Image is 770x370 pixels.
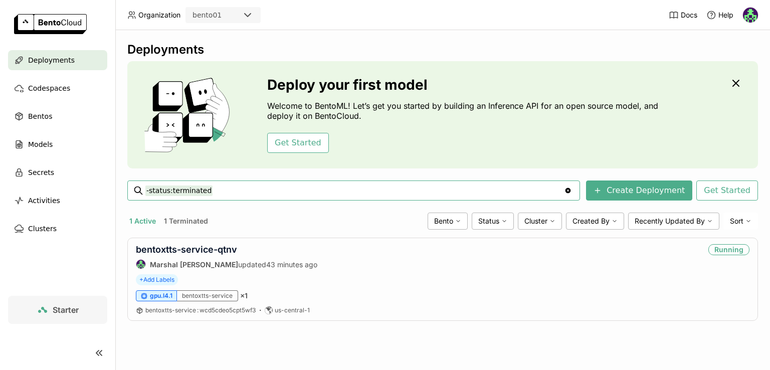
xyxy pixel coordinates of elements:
input: Search [145,182,564,199]
span: Secrets [28,166,54,178]
span: Created By [572,217,610,226]
span: us-central-1 [275,306,310,314]
span: 43 minutes ago [266,260,317,269]
span: Deployments [28,54,75,66]
div: Recently Updated By [628,213,719,230]
input: Selected bento01. [223,11,224,21]
a: Deployments [8,50,107,70]
img: logo [14,14,87,34]
span: Cluster [524,217,547,226]
a: bentoxtts-service-qtnv [136,244,237,255]
a: bentoxtts-service:wcd5cdeo5cpt5wf3 [145,306,256,314]
a: Codespaces [8,78,107,98]
img: cover onboarding [135,77,243,152]
span: Docs [681,11,697,20]
div: Bento [428,213,468,230]
div: Running [708,244,749,255]
button: Get Started [696,180,758,201]
button: 1 Terminated [162,215,210,228]
span: × 1 [240,291,248,300]
a: Clusters [8,219,107,239]
span: Status [478,217,499,226]
span: Starter [53,305,79,315]
button: Get Started [267,133,329,153]
img: Marshal AM [743,8,758,23]
a: Docs [669,10,697,20]
a: Bentos [8,106,107,126]
span: Clusters [28,223,57,235]
div: bentoxtts-service [177,290,238,301]
span: gpu.l4.1 [150,292,172,300]
span: Recently Updated By [635,217,705,226]
span: +Add Labels [136,274,178,285]
div: Deployments [127,42,758,57]
div: Sort [723,213,758,230]
div: bento01 [192,10,222,20]
a: Starter [8,296,107,324]
span: Sort [730,217,743,226]
span: Organization [138,11,180,20]
button: 1 Active [127,215,158,228]
span: bentoxtts-service wcd5cdeo5cpt5wf3 [145,306,256,314]
div: updated [136,259,317,269]
img: Marshal AM [136,260,145,269]
button: Create Deployment [586,180,692,201]
div: Created By [566,213,624,230]
svg: Clear value [564,187,572,195]
strong: Marshal [PERSON_NAME] [150,260,238,269]
a: Models [8,134,107,154]
span: Help [718,11,733,20]
h3: Deploy your first model [267,77,663,93]
span: Activities [28,195,60,207]
span: Models [28,138,53,150]
a: Secrets [8,162,107,182]
span: : [197,306,199,314]
div: Help [706,10,733,20]
div: Status [472,213,514,230]
div: Cluster [518,213,562,230]
span: Bentos [28,110,52,122]
a: Activities [8,191,107,211]
span: Bento [434,217,453,226]
span: Codespaces [28,82,70,94]
p: Welcome to BentoML! Let’s get you started by building an Inference API for an open source model, ... [267,101,663,121]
